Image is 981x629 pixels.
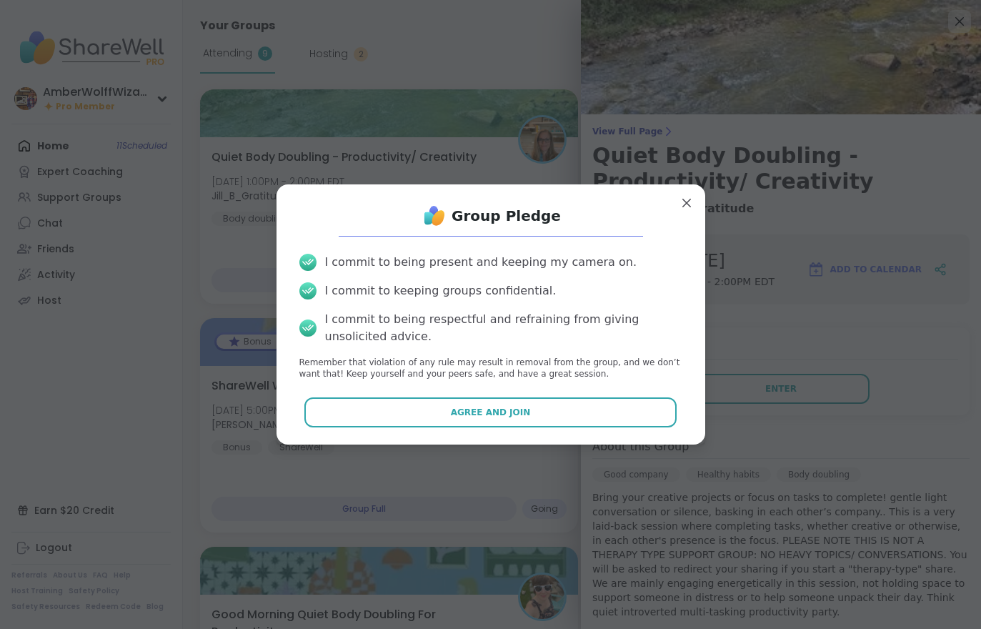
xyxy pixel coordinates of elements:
span: Agree and Join [451,406,531,419]
div: I commit to being respectful and refraining from giving unsolicited advice. [325,311,682,345]
div: I commit to being present and keeping my camera on. [325,254,637,271]
div: I commit to keeping groups confidential. [325,282,557,299]
p: Remember that violation of any rule may result in removal from the group, and we don’t want that!... [299,357,682,381]
img: ShareWell Logo [420,202,449,230]
h1: Group Pledge [452,206,561,226]
button: Agree and Join [304,397,677,427]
